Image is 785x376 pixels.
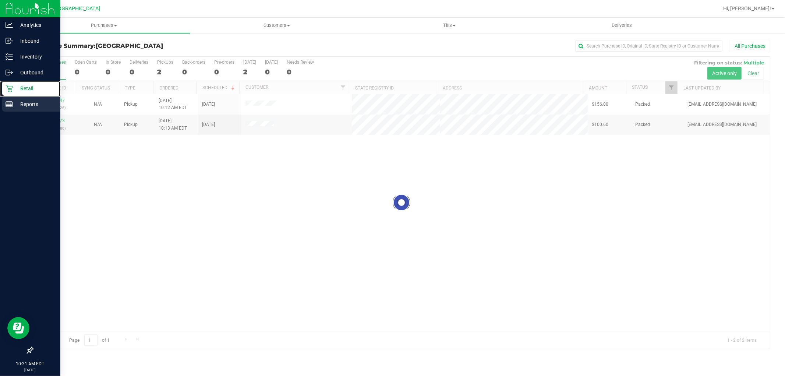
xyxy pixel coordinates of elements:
inline-svg: Inbound [6,37,13,45]
h3: Purchase Summary: [32,43,278,49]
a: Deliveries [535,18,708,33]
p: Inventory [13,52,57,61]
inline-svg: Analytics [6,21,13,29]
span: Deliveries [602,22,642,29]
span: Hi, [PERSON_NAME]! [723,6,771,11]
p: 10:31 AM EDT [3,361,57,367]
span: Purchases [18,22,190,29]
iframe: Resource center [7,317,29,339]
p: [DATE] [3,367,57,373]
a: Purchases [18,18,190,33]
span: Customers [191,22,363,29]
button: All Purchases [730,40,770,52]
span: Tills [363,22,535,29]
inline-svg: Retail [6,85,13,92]
p: Analytics [13,21,57,29]
a: Customers [190,18,363,33]
span: [GEOGRAPHIC_DATA] [96,42,163,49]
inline-svg: Reports [6,101,13,108]
inline-svg: Outbound [6,69,13,76]
p: Inbound [13,36,57,45]
input: Search Purchase ID, Original ID, State Registry ID or Customer Name... [575,41,722,52]
span: [GEOGRAPHIC_DATA] [50,6,100,12]
inline-svg: Inventory [6,53,13,60]
a: Tills [363,18,535,33]
p: Outbound [13,68,57,77]
p: Retail [13,84,57,93]
p: Reports [13,100,57,109]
